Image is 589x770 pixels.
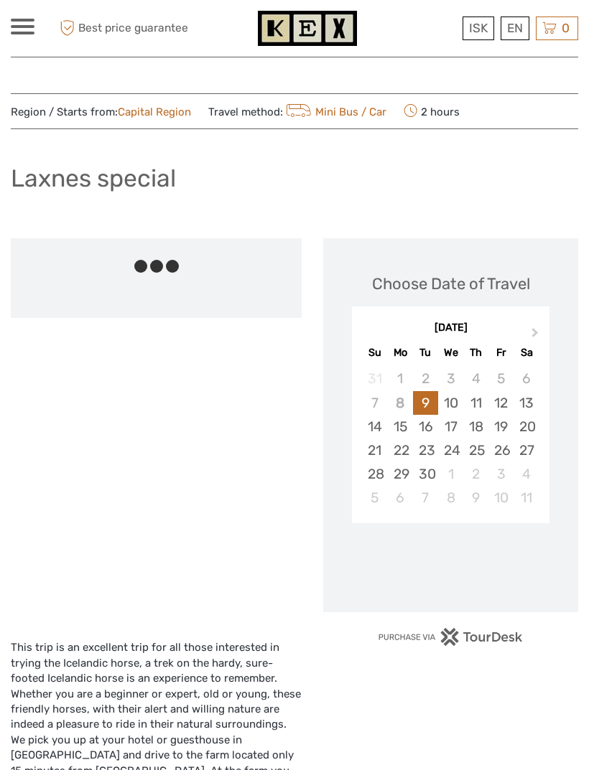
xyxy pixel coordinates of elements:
[11,105,191,120] span: Region / Starts from:
[404,101,460,121] span: 2 hours
[560,21,572,35] span: 0
[362,486,387,510] div: Choose Sunday, October 5th, 2025
[438,486,463,510] div: Choose Wednesday, October 8th, 2025
[463,391,488,415] div: Choose Thursday, September 11th, 2025
[413,367,438,390] div: Not available Tuesday, September 2nd, 2025
[388,415,413,438] div: Choose Monday, September 15th, 2025
[501,17,529,40] div: EN
[388,462,413,486] div: Choose Monday, September 29th, 2025
[463,367,488,390] div: Not available Thursday, September 4th, 2025
[118,105,191,118] a: Capital Region
[413,415,438,438] div: Choose Tuesday, September 16th, 2025
[438,438,463,462] div: Choose Wednesday, September 24th, 2025
[514,415,539,438] div: Choose Saturday, September 20th, 2025
[362,438,387,462] div: Choose Sunday, September 21st, 2025
[488,367,514,390] div: Not available Friday, September 5th, 2025
[413,438,438,462] div: Choose Tuesday, September 23rd, 2025
[56,17,188,40] span: Best price guarantee
[463,486,488,510] div: Choose Thursday, October 9th, 2025
[283,105,386,118] a: Mini Bus / Car
[362,367,387,390] div: Not available Sunday, August 31st, 2025
[514,391,539,415] div: Choose Saturday, September 13th, 2025
[488,343,514,362] div: Fr
[514,486,539,510] div: Choose Saturday, October 11th, 2025
[413,391,438,415] div: Choose Tuesday, September 9th, 2025
[463,462,488,486] div: Choose Thursday, October 2nd, 2025
[388,367,413,390] div: Not available Monday, September 1st, 2025
[438,462,463,486] div: Choose Wednesday, October 1st, 2025
[11,164,176,193] h1: Laxnes special
[469,21,488,35] span: ISK
[413,486,438,510] div: Choose Tuesday, October 7th, 2025
[362,462,387,486] div: Choose Sunday, September 28th, 2025
[463,343,488,362] div: Th
[388,438,413,462] div: Choose Monday, September 22nd, 2025
[438,343,463,362] div: We
[463,438,488,462] div: Choose Thursday, September 25th, 2025
[356,367,544,510] div: month 2025-09
[488,391,514,415] div: Choose Friday, September 12th, 2025
[514,367,539,390] div: Not available Saturday, September 6th, 2025
[372,273,530,295] div: Choose Date of Travel
[362,415,387,438] div: Choose Sunday, September 14th, 2025
[388,343,413,362] div: Mo
[514,438,539,462] div: Choose Saturday, September 27th, 2025
[388,486,413,510] div: Choose Monday, October 6th, 2025
[438,391,463,415] div: Choose Wednesday, September 10th, 2025
[362,343,387,362] div: Su
[488,486,514,510] div: Choose Friday, October 10th, 2025
[488,438,514,462] div: Choose Friday, September 26th, 2025
[488,462,514,486] div: Choose Friday, October 3rd, 2025
[378,628,524,646] img: PurchaseViaTourDesk.png
[362,391,387,415] div: Not available Sunday, September 7th, 2025
[388,391,413,415] div: Not available Monday, September 8th, 2025
[413,343,438,362] div: Tu
[438,415,463,438] div: Choose Wednesday, September 17th, 2025
[514,462,539,486] div: Choose Saturday, October 4th, 2025
[352,321,549,336] div: [DATE]
[413,462,438,486] div: Choose Tuesday, September 30th, 2025
[514,343,539,362] div: Sa
[488,415,514,438] div: Choose Friday, September 19th, 2025
[446,560,455,570] div: Loading...
[258,11,357,46] img: 1261-44dab5bb-39f8-40da-b0c2-4d9fce00897c_logo_small.jpg
[438,367,463,390] div: Not available Wednesday, September 3rd, 2025
[208,101,386,121] span: Travel method:
[525,324,548,347] button: Next Month
[463,415,488,438] div: Choose Thursday, September 18th, 2025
